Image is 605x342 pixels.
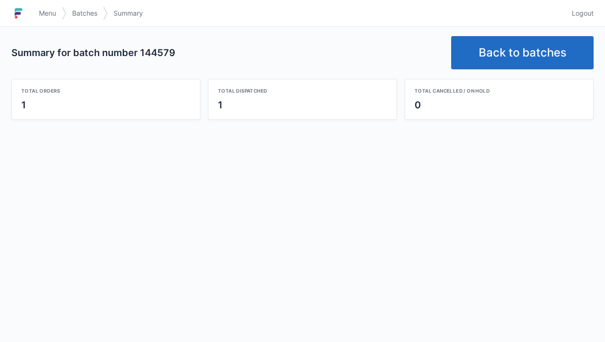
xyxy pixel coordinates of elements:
div: Total cancelled / on hold [415,87,584,95]
div: 1 [218,98,387,112]
span: Menu [39,9,56,18]
span: Batches [72,9,97,18]
a: Back to batches [451,36,594,69]
div: 0 [415,98,584,112]
span: Summary [113,9,143,18]
a: Menu [33,5,62,22]
span: Logout [572,9,594,18]
a: Logout [566,5,594,22]
div: Total orders [21,87,190,95]
img: svg> [62,2,66,25]
a: Batches [66,5,103,22]
img: logo-small.jpg [11,6,26,21]
h2: Summary for batch number 144579 [11,46,444,59]
img: svg> [103,2,108,25]
div: Total dispatched [218,87,387,95]
div: 1 [21,98,190,112]
a: Summary [108,5,149,22]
